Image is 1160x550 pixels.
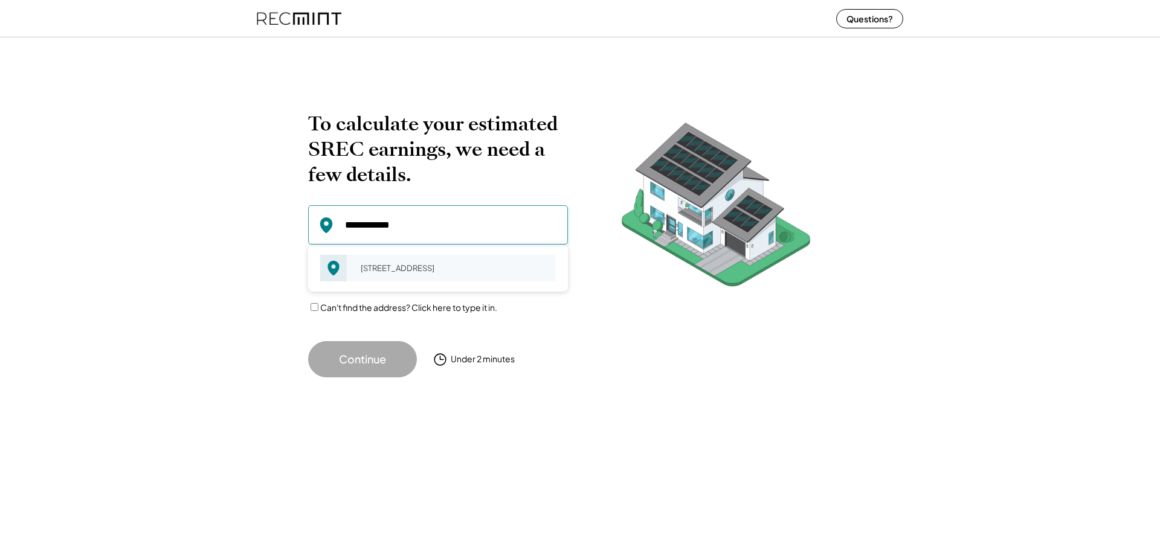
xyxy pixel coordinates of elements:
[353,260,556,277] div: [STREET_ADDRESS]
[598,111,834,305] img: RecMintArtboard%207.png
[308,111,568,187] h2: To calculate your estimated SREC earnings, we need a few details.
[308,341,417,377] button: Continue
[451,353,515,365] div: Under 2 minutes
[257,2,341,34] img: recmint-logotype%403x%20%281%29.jpeg
[836,9,903,28] button: Questions?
[320,302,497,313] label: Can't find the address? Click here to type it in.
